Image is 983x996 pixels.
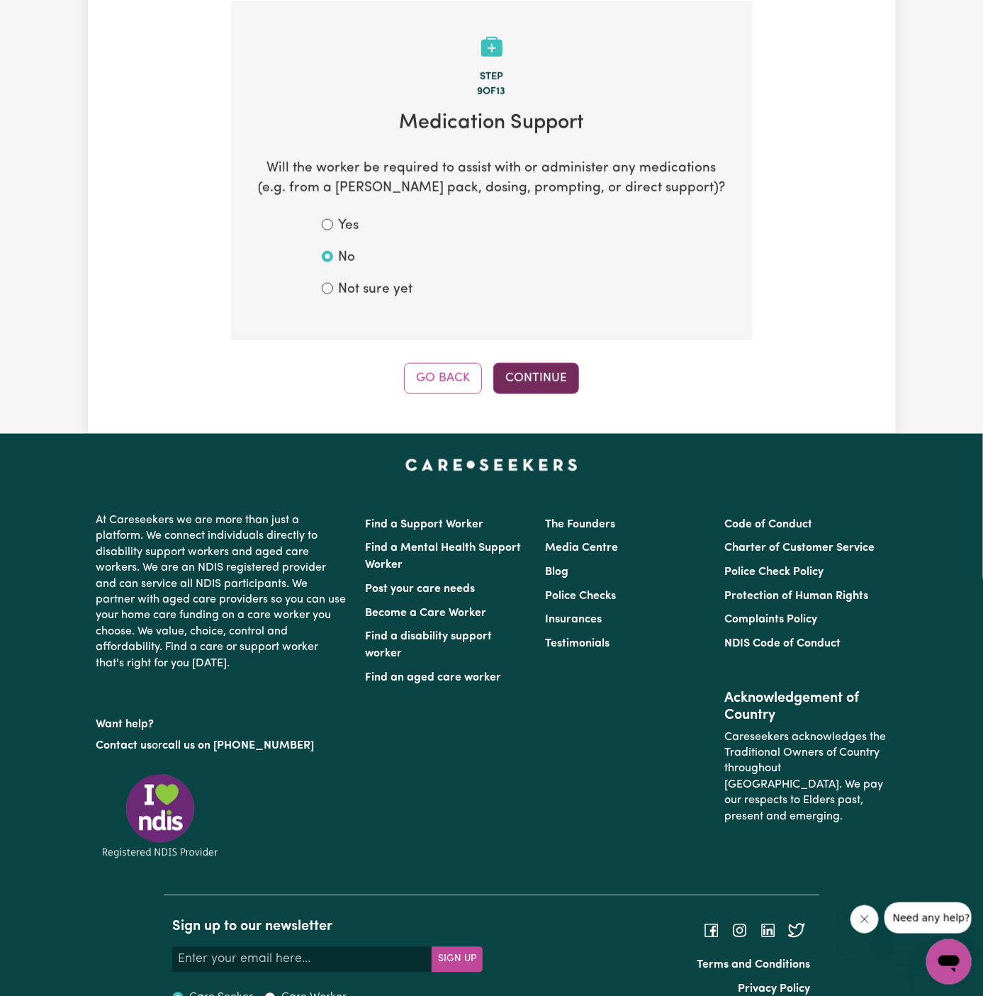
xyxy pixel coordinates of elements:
[366,543,522,571] a: Find a Mental Health Support Worker
[724,615,817,626] a: Complaints Policy
[366,520,484,531] a: Find a Support Worker
[724,567,824,578] a: Police Check Policy
[172,947,432,973] input: Enter your email here...
[366,632,493,660] a: Find a disability support worker
[697,960,811,971] a: Terms and Conditions
[724,639,841,650] a: NDIS Code of Conduct
[96,741,152,752] a: Contact us
[172,919,483,936] h2: Sign up to our newsletter
[545,639,610,650] a: Testimonials
[884,902,972,934] iframe: Message from company
[254,111,730,136] h2: Medication Support
[163,741,315,752] a: call us on [PHONE_NUMBER]
[366,608,487,620] a: Become a Care Worker
[366,673,502,684] a: Find an aged care worker
[703,925,720,936] a: Follow Careseekers on Facebook
[339,248,356,269] label: No
[432,947,483,973] button: Subscribe
[850,905,879,934] iframe: Close message
[339,280,413,301] label: Not sure yet
[760,925,777,936] a: Follow Careseekers on LinkedIn
[724,591,868,603] a: Protection of Human Rights
[731,925,748,936] a: Follow Careseekers on Instagram
[339,216,359,237] label: Yes
[724,520,812,531] a: Code of Conduct
[96,772,224,861] img: Registered NDIS provider
[545,615,602,626] a: Insurances
[96,508,349,678] p: At Careseekers we are more than just a platform. We connect individuals directly to disability su...
[545,543,618,554] a: Media Centre
[738,984,811,995] a: Privacy Policy
[788,925,805,936] a: Follow Careseekers on Twitter
[724,724,887,831] p: Careseekers acknowledges the Traditional Owners of Country throughout [GEOGRAPHIC_DATA]. We pay o...
[545,567,568,578] a: Blog
[96,733,349,760] p: or
[545,591,616,603] a: Police Checks
[254,69,730,85] div: Step
[254,84,730,100] div: 9 of 13
[926,939,972,985] iframe: Button to launch messaging window
[96,712,349,733] p: Want help?
[405,459,578,471] a: Careseekers home page
[545,520,615,531] a: The Founders
[724,690,887,724] h2: Acknowledgement of Country
[404,363,482,394] button: Go Back
[724,543,875,554] a: Charter of Customer Service
[366,584,476,595] a: Post your care needs
[254,159,730,200] p: Will the worker be required to assist with or administer any medications (e.g. from a [PERSON_NAM...
[493,363,579,394] button: Continue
